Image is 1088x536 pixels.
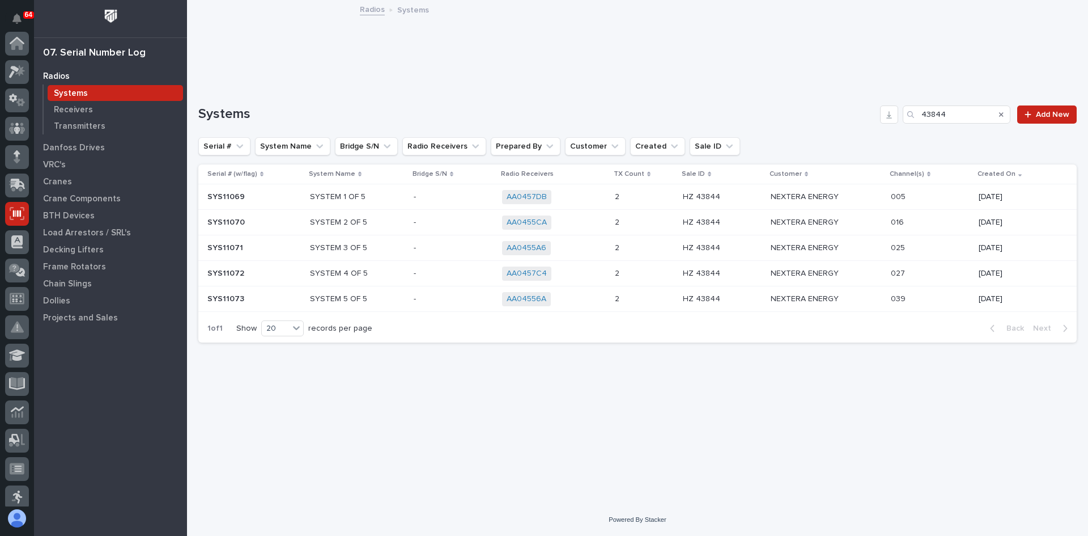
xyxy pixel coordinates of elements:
p: [DATE] [979,192,1059,202]
img: Workspace Logo [100,6,121,27]
p: SYSTEM 3 OF 5 [310,243,405,253]
p: BTH Devices [43,211,95,221]
a: Load Arrestors / SRL's [34,224,187,241]
p: VRC's [43,160,66,170]
p: Show [236,324,257,334]
tr: SYS11070SYS11070 SYSTEM 2 OF 5-- AA0455CA 22 HZ 43844HZ 43844 NEXTERA ENERGY016[DATE] [198,210,1077,235]
a: Dollies [34,292,187,309]
p: NEXTERA ENERGY [771,218,881,227]
p: NEXTERA ENERGY [771,269,881,278]
p: - [414,292,418,304]
p: 2 [615,267,622,278]
p: NEXTERA ENERGY [771,294,881,304]
p: 2 [615,216,622,227]
a: Transmitters [44,118,187,134]
button: Radio Receivers [402,137,486,155]
p: [DATE] [979,218,1059,227]
a: Crane Components [34,190,187,207]
p: - [414,267,418,278]
a: Radios [360,2,385,15]
a: Chain Slings [34,275,187,292]
a: Receivers [44,102,187,117]
button: Sale ID [690,137,740,155]
p: Systems [54,88,88,99]
p: NEXTERA ENERGY [771,192,881,202]
p: SYSTEM 5 OF 5 [310,294,405,304]
p: Radios [43,71,70,82]
p: [DATE] [979,269,1059,278]
p: Cranes [43,177,72,187]
p: Serial # (w/flag) [207,168,257,180]
p: Load Arrestors / SRL's [43,228,131,238]
h1: Systems [198,106,875,123]
p: Radio Receivers [501,168,554,180]
a: BTH Devices [34,207,187,224]
button: users-avatar [5,507,29,530]
p: Channel(s) [890,168,924,180]
p: 1 of 1 [198,315,232,343]
span: Add New [1036,111,1069,119]
p: NEXTERA ENERGY [771,243,881,253]
button: Next [1028,323,1077,334]
a: Cranes [34,173,187,190]
a: AA0457DB [507,192,547,202]
p: 027 [891,269,970,278]
p: Created On [977,168,1015,180]
p: Dollies [43,296,70,306]
p: 005 [891,192,970,202]
p: SYSTEM 2 OF 5 [310,218,405,227]
p: 039 [891,294,970,304]
button: Serial # [198,137,250,155]
a: AA0455CA [507,218,547,227]
p: SYSTEM 1 OF 5 [310,192,405,202]
div: 07. Serial Number Log [43,47,146,60]
p: - [414,190,418,202]
a: AA0455A6 [507,243,546,253]
span: Back [1000,323,1024,334]
p: Receivers [54,105,93,115]
p: 025 [891,243,970,253]
p: - [414,216,418,227]
input: Search [903,105,1010,124]
p: [DATE] [979,294,1059,304]
a: Systems [44,85,187,101]
tr: SYS11072SYS11072 SYSTEM 4 OF 5-- AA0457C4 22 HZ 43844HZ 43844 NEXTERA ENERGY027[DATE] [198,261,1077,286]
p: SYS11073 [207,292,246,304]
tr: SYS11073SYS11073 SYSTEM 5 OF 5-- AA04556A 22 HZ 43844HZ 43844 NEXTERA ENERGY039[DATE] [198,286,1077,312]
a: AA04556A [507,294,546,304]
p: TX Count [614,168,644,180]
span: Next [1033,323,1058,334]
p: HZ 43844 [683,190,722,202]
p: Bridge S/N [413,168,447,180]
a: Radios [34,67,187,85]
a: Decking Lifters [34,241,187,258]
p: SYSTEM 4 OF 5 [310,269,405,278]
p: 2 [615,241,622,253]
p: records per page [308,324,372,334]
p: Customer [770,168,802,180]
a: Frame Rotators [34,258,187,275]
p: 2 [615,190,622,202]
p: Danfoss Drives [43,143,105,153]
p: SYS11072 [207,267,246,278]
a: AA0457C4 [507,269,547,278]
p: HZ 43844 [683,292,722,304]
button: Notifications [5,7,29,31]
div: Notifications64 [14,14,29,32]
div: 20 [262,323,289,335]
a: Powered By Stacker [609,516,666,523]
p: 016 [891,218,970,227]
p: SYS11071 [207,241,245,253]
p: Chain Slings [43,279,92,289]
p: HZ 43844 [683,216,722,227]
p: Systems [397,3,429,15]
a: Projects and Sales [34,309,187,326]
p: [DATE] [979,243,1059,253]
a: Danfoss Drives [34,139,187,156]
tr: SYS11071SYS11071 SYSTEM 3 OF 5-- AA0455A6 22 HZ 43844HZ 43844 NEXTERA ENERGY025[DATE] [198,235,1077,261]
p: SYS11070 [207,216,247,227]
p: 64 [25,11,32,19]
button: System Name [255,137,330,155]
tr: SYS11069SYS11069 SYSTEM 1 OF 5-- AA0457DB 22 HZ 43844HZ 43844 NEXTERA ENERGY005[DATE] [198,184,1077,210]
p: HZ 43844 [683,267,722,278]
